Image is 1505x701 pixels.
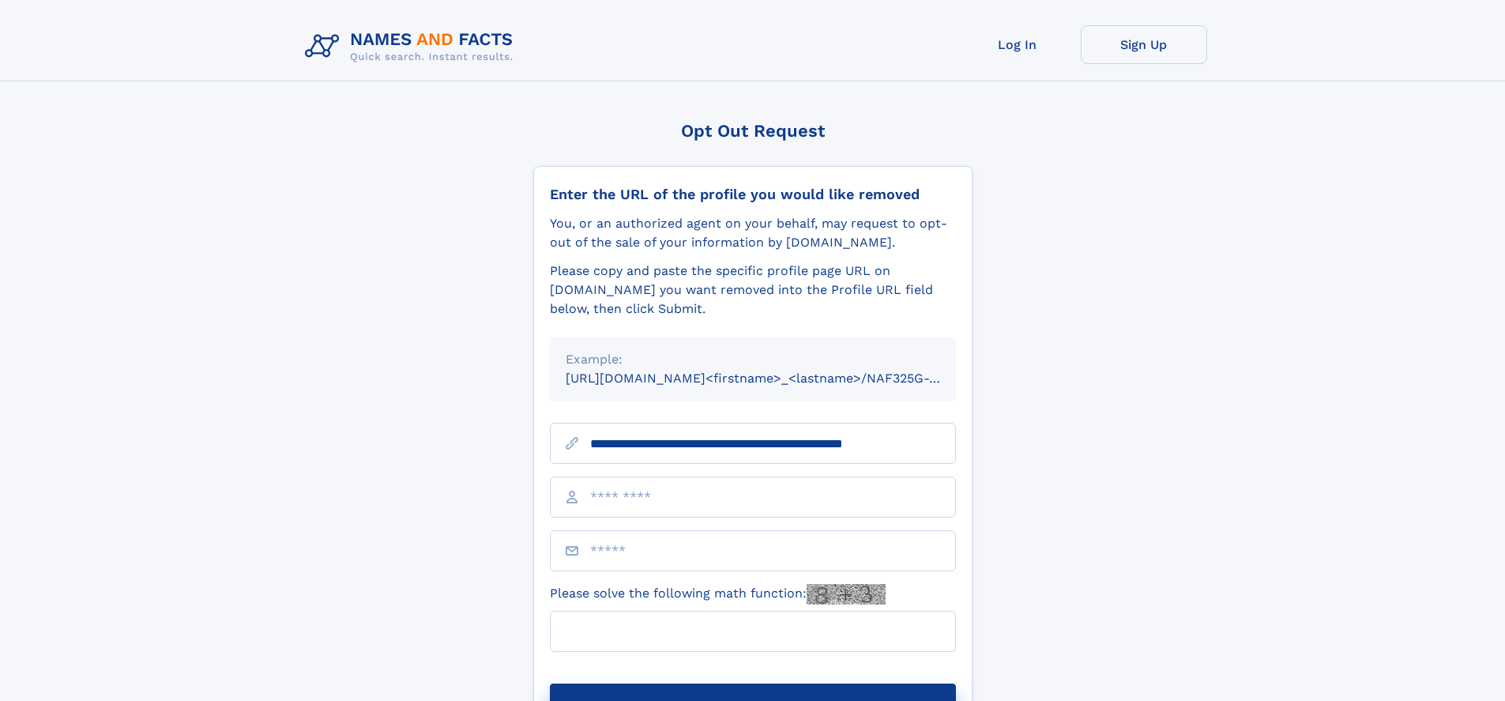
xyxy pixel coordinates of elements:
[566,350,940,369] div: Example:
[550,262,956,318] div: Please copy and paste the specific profile page URL on [DOMAIN_NAME] you want removed into the Pr...
[550,214,956,252] div: You, or an authorized agent on your behalf, may request to opt-out of the sale of your informatio...
[550,186,956,203] div: Enter the URL of the profile you would like removed
[566,371,986,386] small: [URL][DOMAIN_NAME]<firstname>_<lastname>/NAF325G-xxxxxxxx
[299,25,526,68] img: Logo Names and Facts
[533,121,973,141] div: Opt Out Request
[550,584,886,605] label: Please solve the following math function:
[1081,25,1207,64] a: Sign Up
[954,25,1081,64] a: Log In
